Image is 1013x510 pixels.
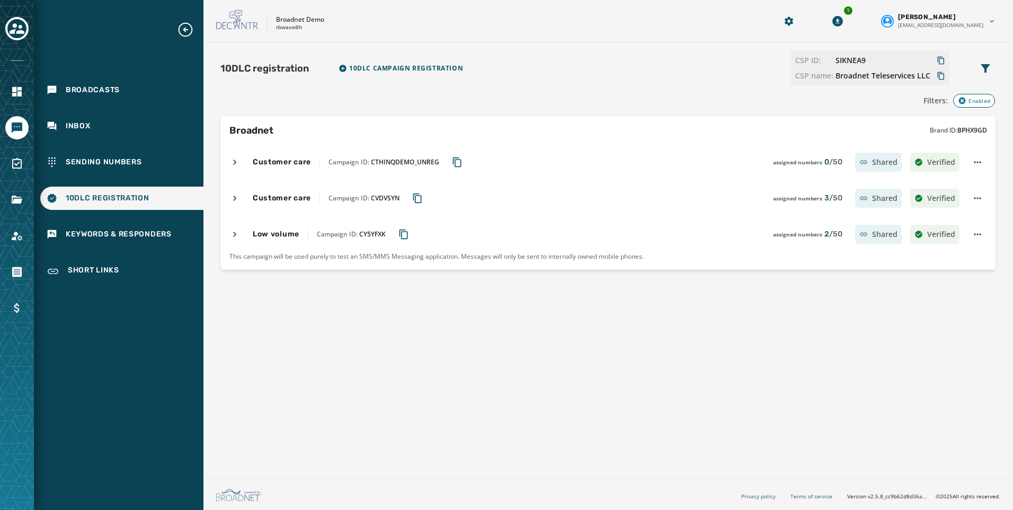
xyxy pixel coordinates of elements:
div: Verified [910,225,959,244]
span: 10DLC Campaign registration [349,64,463,73]
span: Keywords & Responders [66,229,172,240]
a: Terms of service [790,493,832,500]
a: Navigate to Orders [5,260,29,284]
button: Copy CSP ID to clipboard [937,55,945,66]
span: Sending Numbers [66,157,142,168]
div: Verified [910,189,959,208]
span: 3 [824,193,842,204]
h4: Customer care [253,157,311,168]
a: Navigate to Surveys [5,152,29,175]
span: Broadnet Teleservices LLC [836,71,930,81]
button: User settings [877,8,1000,33]
h1: 10DLC registration [220,61,309,76]
a: Navigate to Billing [5,296,29,320]
span: / 50 [829,157,842,166]
button: Copy Campaign ID to clipboard [394,225,413,244]
span: v2.5.8_cc9b62d8d36ac40d66e6ee4009d0e0f304571100 [868,493,927,500]
span: 2 [824,229,842,240]
a: Navigate to 10DLC Registration [40,187,203,210]
div: Shared [855,153,902,172]
span: © 2025 All rights reserved. [936,493,1000,500]
span: CVDVSYN [371,194,399,203]
h4: Low volume [253,229,299,240]
span: 0 [824,157,842,168]
p: rbwave8h [276,24,302,32]
button: Copy CSP ID [836,55,930,66]
span: CSP ID: [795,55,833,66]
span: Version [847,493,927,500]
span: [PERSON_NAME] [898,13,956,21]
span: assigned numbers [773,157,822,168]
a: Navigate to Account [5,224,29,248]
span: Filters: [923,95,948,106]
a: Navigate to Inbox [40,115,203,138]
button: Download Menu [828,12,847,31]
button: Expand sub nav menu [177,21,202,38]
span: SIKNEA9 [836,55,866,66]
a: Navigate to Home [5,80,29,103]
span: Inbox [66,121,91,131]
span: CY5YFXK [359,230,386,239]
span: / 50 [829,194,842,203]
span: Campaign ID: [317,230,386,239]
span: Short Links [68,265,119,278]
button: Toggle account select drawer [5,17,29,40]
p: Broadnet Demo [276,15,324,24]
a: Navigate to Files [5,188,29,212]
a: Privacy policy [741,493,776,500]
a: Navigate to Messaging [5,116,29,139]
h2: Broadnet [229,123,273,138]
span: Campaign ID: [328,194,399,203]
button: Copy CSP Name [836,71,930,81]
div: Shared [855,189,902,208]
span: CTHINQDEMO_UNREG [371,157,439,166]
button: Filters menu [975,58,996,79]
a: Navigate to Short Links [40,259,203,284]
span: assigned numbers [773,229,822,240]
div: 1 [843,5,854,16]
div: Shared [855,225,902,244]
button: Copy CSP Name to clipboard [937,71,945,81]
span: assigned numbers [773,193,822,204]
span: Brand ID: [930,126,987,135]
button: Manage global settings [779,12,798,31]
a: Navigate to Sending Numbers [40,151,203,174]
span: Broadcasts [66,85,120,95]
button: Copy Campaign ID to clipboard [448,153,467,172]
span: Campaign ID: [328,158,439,166]
span: [EMAIL_ADDRESS][DOMAIN_NAME] [898,21,983,29]
span: BPHX9GD [957,126,987,135]
a: Navigate to Keywords & Responders [40,223,203,246]
div: Verified [910,153,959,172]
span: This campaign will be used purely to test an SMS/MMS Messaging application. Messages will only be... [229,252,987,261]
span: / 50 [829,230,842,239]
button: Import TCR Campaign [334,60,467,77]
span: 10DLC Registration [66,193,149,204]
span: CSP name: [795,71,833,81]
button: Copy Campaign ID to clipboard [408,189,427,208]
h4: Customer care [253,193,311,204]
a: Navigate to Broadcasts [40,78,203,102]
div: Enabled [953,94,995,108]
